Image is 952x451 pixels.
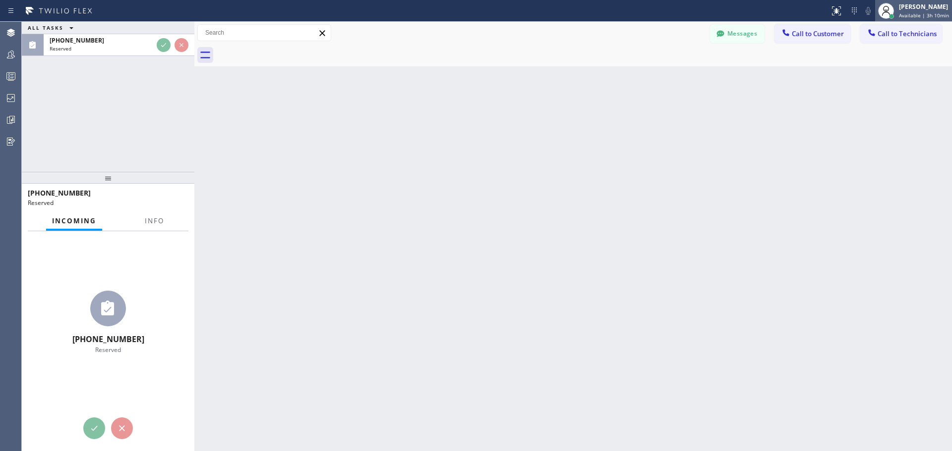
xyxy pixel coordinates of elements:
[50,45,71,52] span: Reserved
[899,2,949,11] div: [PERSON_NAME]
[198,25,331,41] input: Search
[50,36,104,45] span: [PHONE_NUMBER]
[111,417,133,439] button: Reject
[899,12,949,19] span: Available | 3h 10min
[83,417,105,439] button: Accept
[72,334,144,345] span: [PHONE_NUMBER]
[878,29,937,38] span: Call to Technicians
[28,24,63,31] span: ALL TASKS
[95,346,121,354] span: Reserved
[28,199,54,207] span: Reserved
[774,24,850,43] button: Call to Customer
[139,211,170,231] button: Info
[792,29,844,38] span: Call to Customer
[22,22,83,34] button: ALL TASKS
[46,211,102,231] button: Incoming
[28,188,91,198] span: [PHONE_NUMBER]
[710,24,765,43] button: Messages
[52,216,96,225] span: Incoming
[175,38,188,52] button: Reject
[860,24,942,43] button: Call to Technicians
[861,4,875,18] button: Mute
[145,216,164,225] span: Info
[157,38,171,52] button: Accept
